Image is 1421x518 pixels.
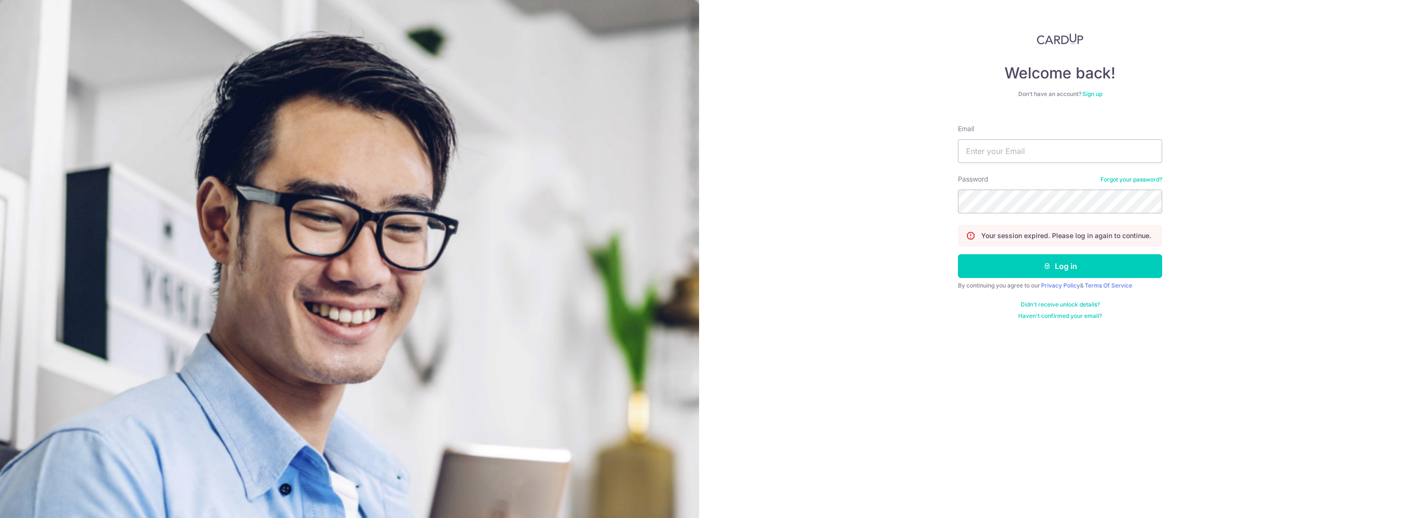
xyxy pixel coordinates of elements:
a: Privacy Policy [1041,282,1080,289]
label: Email [958,124,974,134]
label: Password [958,174,988,184]
h4: Welcome back! [958,64,1162,83]
a: Didn't receive unlock details? [1021,301,1100,308]
input: Enter your Email [958,139,1162,163]
a: Haven't confirmed your email? [1018,312,1102,320]
a: Forgot your password? [1100,176,1162,183]
button: Log in [958,254,1162,278]
div: Don’t have an account? [958,90,1162,98]
a: Terms Of Service [1085,282,1132,289]
img: CardUp Logo [1037,33,1083,45]
a: Sign up [1082,90,1102,97]
p: Your session expired. Please log in again to continue. [981,231,1151,240]
div: By continuing you agree to our & [958,282,1162,289]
